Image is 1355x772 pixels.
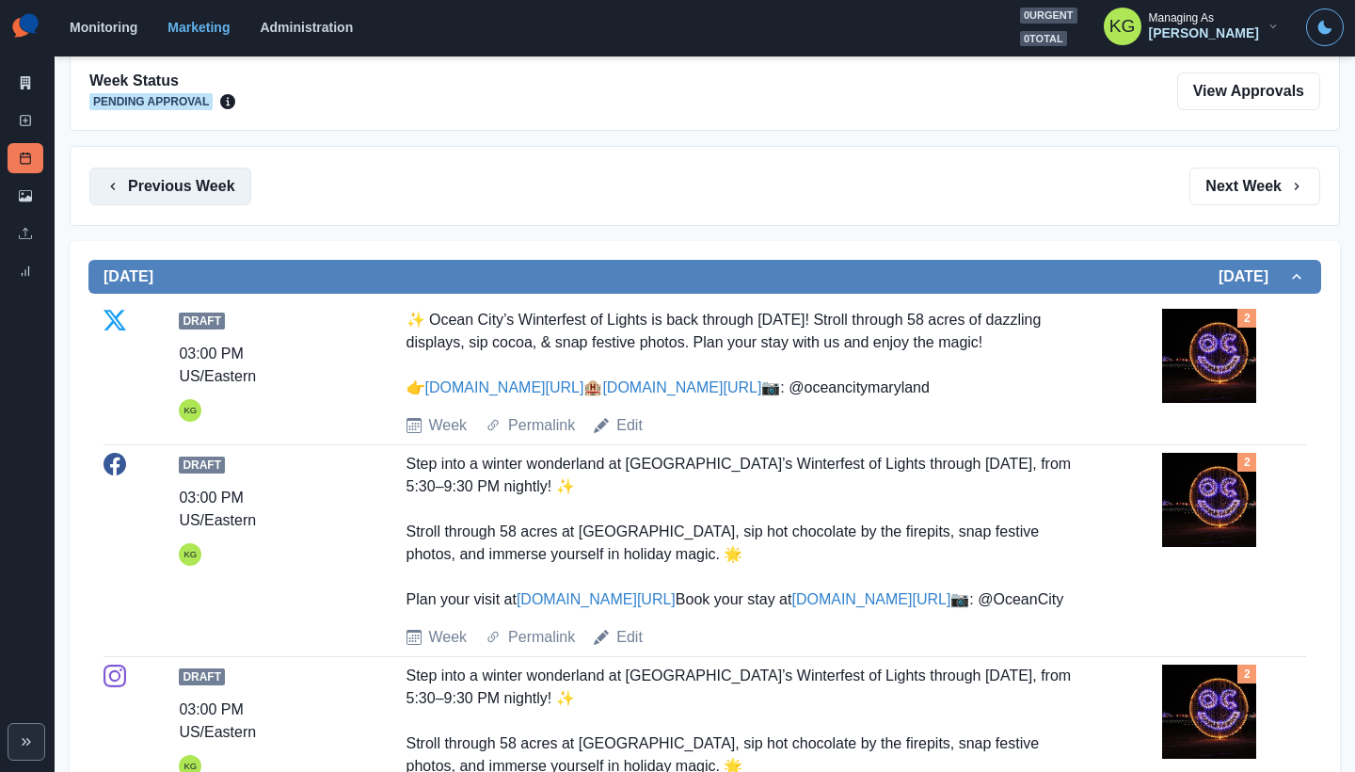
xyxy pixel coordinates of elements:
a: Uploads [8,218,43,249]
div: Katrina Gallardo [183,543,197,566]
a: Edit [616,414,643,437]
button: Previous Week [89,168,251,205]
a: Post Schedule [8,143,43,173]
div: Managing As [1149,11,1214,24]
a: Marketing [167,20,230,35]
div: 03:00 PM US/Eastern [179,699,323,744]
img: r06v0y2r9ibafedwturx [1162,453,1256,547]
button: Expand [8,723,45,761]
a: Monitoring [70,20,137,35]
a: Edit [616,626,643,649]
a: Permalink [508,626,575,649]
img: r06v0y2r9ibafedwturx [1162,665,1256,759]
span: Pending Approval [89,93,213,110]
a: New Post [8,105,43,136]
span: Draft [179,313,225,330]
span: 0 urgent [1020,8,1077,24]
div: 03:00 PM US/Eastern [179,343,323,388]
span: 0 total [1020,31,1067,47]
button: Next Week [1189,168,1320,205]
a: Week [429,414,468,437]
a: Week [429,626,468,649]
button: Toggle Mode [1306,8,1344,46]
div: ✨ Ocean City’s Winterfest of Lights is back through [DATE]! Stroll through 58 acres of dazzling d... [406,309,1079,399]
a: Administration [260,20,353,35]
h2: [DATE] [104,267,153,285]
div: Total Media Attached [1237,453,1256,472]
a: [DOMAIN_NAME][URL] [425,379,584,395]
div: Katrina Gallardo [183,399,197,422]
a: [DOMAIN_NAME][URL] [791,591,950,607]
div: Total Media Attached [1237,309,1256,328]
a: Permalink [508,414,575,437]
a: [DOMAIN_NAME][URL] [517,591,676,607]
div: [PERSON_NAME] [1149,25,1259,41]
a: Marketing Summary [8,68,43,98]
h2: [DATE] [1219,267,1287,285]
span: Draft [179,457,225,474]
div: Total Media Attached [1237,665,1256,684]
button: Managing As[PERSON_NAME] [1089,8,1295,45]
div: Step into a winter wonderland at [GEOGRAPHIC_DATA]’s Winterfest of Lights through [DATE], from 5:... [406,453,1079,611]
button: [DATE][DATE] [88,260,1321,294]
h2: Week Status [89,72,235,89]
img: r06v0y2r9ibafedwturx [1162,309,1256,403]
span: Draft [179,668,225,685]
div: 03:00 PM US/Eastern [179,487,323,532]
a: View Approvals [1177,72,1320,110]
a: [DOMAIN_NAME][URL] [602,379,761,395]
div: Katrina Gallardo [1109,4,1136,49]
a: Review Summary [8,256,43,286]
a: Media Library [8,181,43,211]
